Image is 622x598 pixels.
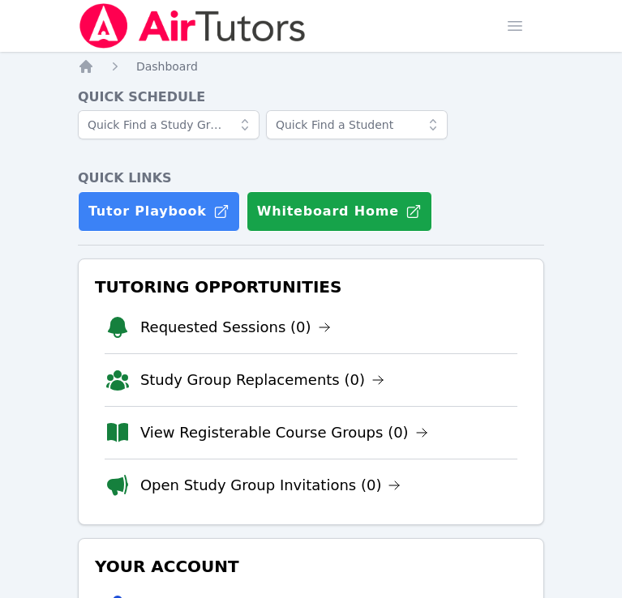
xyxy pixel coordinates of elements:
[136,60,198,73] span: Dashboard
[78,191,240,232] a: Tutor Playbook
[140,316,331,339] a: Requested Sessions (0)
[78,3,307,49] img: Air Tutors
[247,191,432,232] button: Whiteboard Home
[136,58,198,75] a: Dashboard
[78,58,544,75] nav: Breadcrumb
[78,169,544,188] h4: Quick Links
[140,369,384,391] a: Study Group Replacements (0)
[92,272,530,301] h3: Tutoring Opportunities
[266,110,448,139] input: Quick Find a Student
[78,88,544,107] h4: Quick Schedule
[92,552,530,581] h3: Your Account
[78,110,260,139] input: Quick Find a Study Group
[140,474,401,497] a: Open Study Group Invitations (0)
[140,421,428,444] a: View Registerable Course Groups (0)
